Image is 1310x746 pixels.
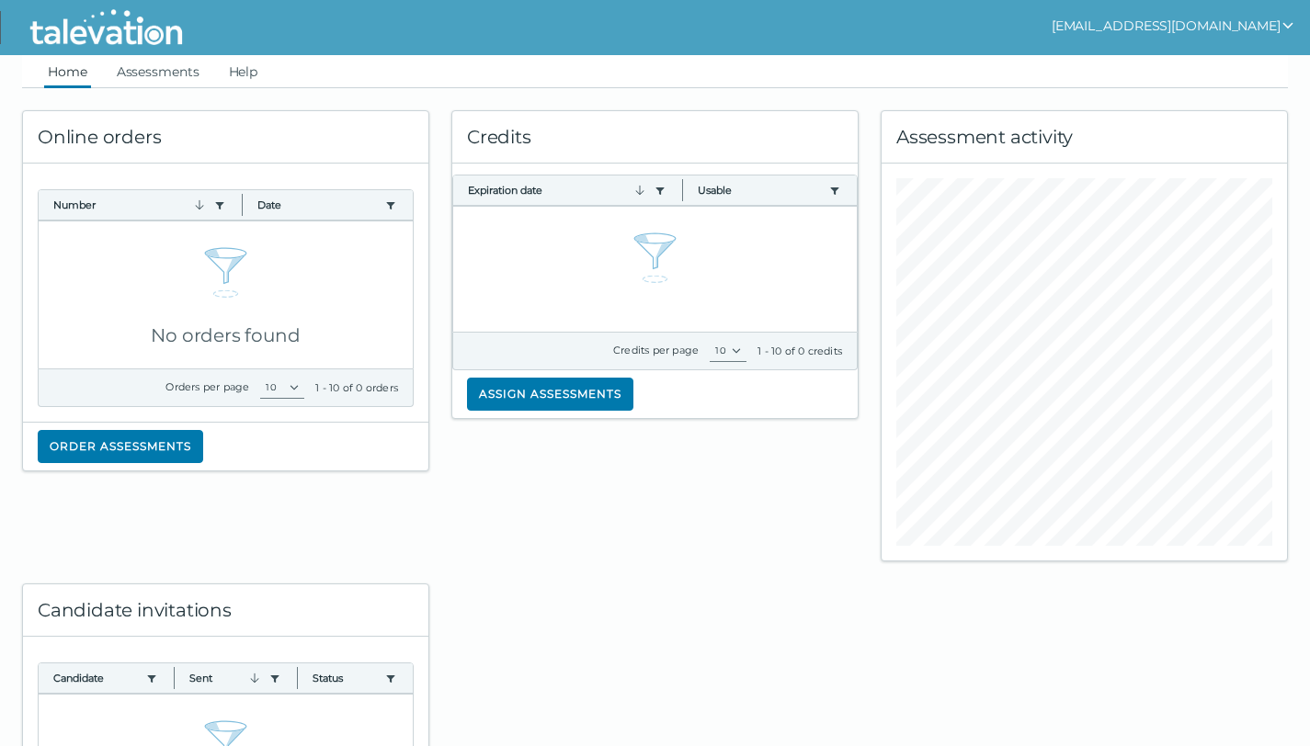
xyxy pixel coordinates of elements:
[168,658,180,697] button: Column resize handle
[315,380,398,395] div: 1 - 10 of 0 orders
[313,671,378,685] button: Status
[151,324,300,346] span: No orders found
[452,111,858,164] div: Credits
[467,378,633,411] button: Assign assessments
[468,183,647,198] button: Expiration date
[113,55,203,88] a: Assessments
[613,344,699,356] label: Credits per page
[225,55,262,88] a: Help
[23,111,428,164] div: Online orders
[44,55,91,88] a: Home
[53,198,207,212] button: Number
[882,111,1287,164] div: Assessment activity
[189,671,262,685] button: Sent
[165,380,249,393] label: Orders per page
[22,5,190,51] img: Talevation_Logo_Transparent_white.png
[53,671,139,685] button: Candidate
[1052,15,1295,37] button: show user actions
[758,344,842,358] div: 1 - 10 of 0 credits
[23,584,428,637] div: Candidate invitations
[677,170,689,209] button: Column resize handle
[38,430,203,463] button: Order assessments
[257,198,378,212] button: Date
[291,658,303,697] button: Column resize handle
[698,183,822,198] button: Usable
[236,185,248,224] button: Column resize handle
